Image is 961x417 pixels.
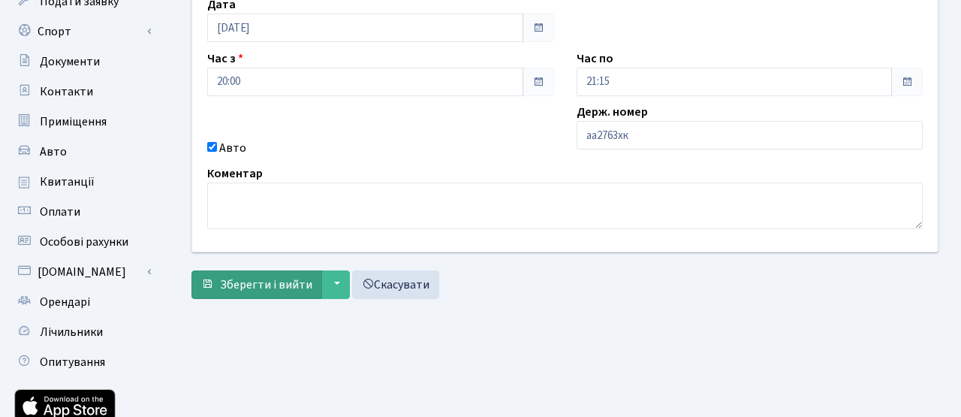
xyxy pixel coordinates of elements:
[40,174,95,190] span: Квитанції
[219,139,246,157] label: Авто
[40,234,128,250] span: Особові рахунки
[8,107,158,137] a: Приміщення
[40,294,90,310] span: Орендарі
[40,53,100,70] span: Документи
[40,144,67,160] span: Авто
[40,113,107,130] span: Приміщення
[220,276,312,293] span: Зберегти і вийти
[8,17,158,47] a: Спорт
[207,50,243,68] label: Час з
[8,287,158,317] a: Орендарі
[8,167,158,197] a: Квитанції
[8,77,158,107] a: Контакти
[577,50,613,68] label: Час по
[8,317,158,347] a: Лічильники
[40,204,80,220] span: Оплати
[577,121,923,150] input: AA0001AA
[8,47,158,77] a: Документи
[8,137,158,167] a: Авто
[40,83,93,100] span: Контакти
[191,270,322,299] button: Зберегти і вийти
[40,354,105,370] span: Опитування
[577,103,648,121] label: Держ. номер
[8,257,158,287] a: [DOMAIN_NAME]
[8,347,158,377] a: Опитування
[207,165,263,183] label: Коментар
[40,324,103,340] span: Лічильники
[8,227,158,257] a: Особові рахунки
[352,270,439,299] a: Скасувати
[8,197,158,227] a: Оплати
